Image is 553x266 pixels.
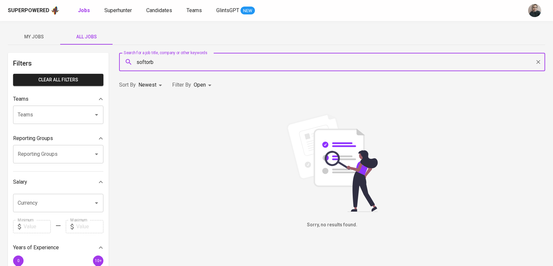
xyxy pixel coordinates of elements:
[78,7,90,13] b: Jobs
[534,57,543,67] button: Clear
[13,134,53,142] p: Reporting Groups
[194,79,214,91] div: Open
[13,175,103,189] div: Salary
[8,6,60,15] a: Superpoweredapp logo
[104,7,133,15] a: Superhunter
[13,244,59,252] p: Years of Experience
[13,241,103,254] div: Years of Experience
[51,6,60,15] img: app logo
[187,7,202,13] span: Teams
[13,58,103,69] h6: Filters
[138,81,156,89] p: Newest
[138,79,164,91] div: Newest
[12,33,56,41] span: My Jobs
[95,258,101,263] span: 10+
[92,198,101,208] button: Open
[13,132,103,145] div: Reporting Groups
[528,4,541,17] img: rani.kulsum@glints.com
[13,178,27,186] p: Salary
[92,150,101,159] button: Open
[119,221,545,229] h6: Sorry, no results found.
[17,258,19,263] span: 0
[216,7,239,13] span: GlintsGPT
[78,7,91,15] a: Jobs
[119,81,136,89] p: Sort By
[8,7,49,14] div: Superpowered
[13,92,103,106] div: Teams
[283,113,381,212] img: file_searching.svg
[13,95,28,103] p: Teams
[92,110,101,119] button: Open
[194,82,206,88] span: Open
[18,76,98,84] span: Clear All filters
[187,7,203,15] a: Teams
[241,8,255,14] span: NEW
[216,7,255,15] a: GlintsGPT NEW
[13,74,103,86] button: Clear All filters
[172,81,191,89] p: Filter By
[146,7,173,15] a: Candidates
[146,7,172,13] span: Candidates
[64,33,109,41] span: All Jobs
[76,220,103,233] input: Value
[24,220,51,233] input: Value
[104,7,132,13] span: Superhunter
